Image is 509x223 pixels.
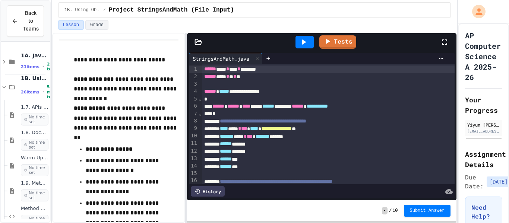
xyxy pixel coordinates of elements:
[21,206,48,212] span: Method Declaration Helper
[465,149,502,170] h2: Assignment Details
[189,132,198,140] div: 10
[42,64,44,70] span: •
[21,52,48,59] span: 1A. Java Basics
[21,180,48,187] span: 1.9. Method Signatures
[21,90,39,95] span: 26 items
[58,20,84,30] button: Lesson
[189,140,198,147] div: 11
[465,95,502,115] h2: Your Progress
[21,114,48,125] span: No time set
[21,130,48,136] span: 1.8. Documentation with Comments and Preconditions
[189,117,198,125] div: 8
[198,96,202,102] span: Fold line
[21,104,48,111] span: 1.7. APIs and Libraries
[467,128,500,134] div: [EMAIL_ADDRESS][DOMAIN_NAME]
[404,205,451,217] button: Submit Answer
[410,208,445,214] span: Submit Answer
[189,147,198,155] div: 12
[64,7,100,13] span: 1B. Using Objects
[21,75,48,82] span: 1B. Using Objects
[189,53,262,64] div: StringsAndMath.java
[42,89,44,95] span: •
[389,208,392,214] span: /
[47,62,58,71] span: 2h total
[189,55,253,63] div: StringsAndMath.java
[189,155,198,162] div: 13
[189,110,198,118] div: 7
[467,121,500,128] div: Yiyun [PERSON_NAME]
[189,80,198,88] div: 3
[189,177,198,184] div: 16
[23,9,39,33] span: Back to Teams
[189,125,198,132] div: 9
[189,73,198,80] div: 2
[21,155,48,161] span: Warm Up 1.7-1.8
[189,162,198,170] div: 14
[21,139,48,151] span: No time set
[189,66,198,73] div: 1
[319,35,356,49] a: Tests
[464,3,487,20] div: My Account
[189,170,198,177] div: 15
[85,20,108,30] button: Grade
[471,203,496,221] h3: Need Help?
[189,88,198,95] div: 4
[47,85,58,99] span: 50 min total
[7,5,44,37] button: Back to Teams
[189,102,198,110] div: 6
[191,186,225,197] div: History
[392,208,398,214] span: 10
[465,173,484,191] span: Due Date:
[382,207,388,214] span: -
[198,111,202,117] span: Fold line
[21,64,39,69] span: 21 items
[189,95,198,103] div: 5
[103,7,106,13] span: /
[109,6,234,15] span: Project StringsAndMath (File Input)
[465,30,502,82] h1: AP Computer Science A 2025-26
[21,189,48,201] span: No time set
[21,164,48,176] span: No time set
